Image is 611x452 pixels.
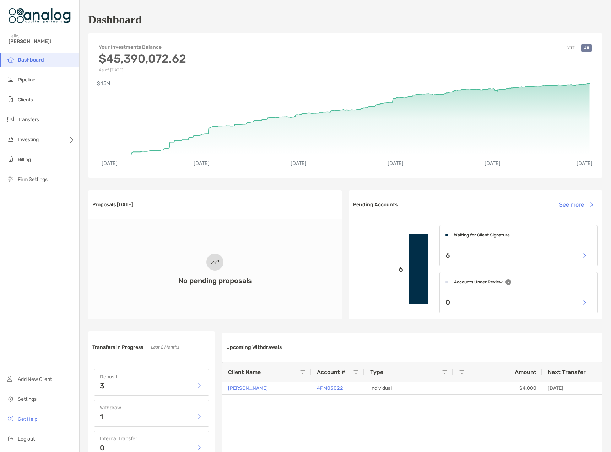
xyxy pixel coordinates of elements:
[355,265,403,274] p: 6
[18,117,39,123] span: Transfers
[92,202,133,208] h3: Proposals [DATE]
[88,13,142,26] h1: Dashboard
[445,251,450,260] p: 6
[291,160,307,166] text: [DATE]
[18,396,37,402] span: Settings
[6,394,15,403] img: settings icon
[6,414,15,423] img: get-help icon
[453,382,542,394] div: $4,000
[9,3,71,28] img: Zoe Logo
[178,276,252,285] h3: No pending proposals
[485,160,501,166] text: [DATE]
[18,137,39,143] span: Investing
[454,280,503,285] h4: Accounts Under Review
[9,38,75,44] span: [PERSON_NAME]!
[6,95,15,103] img: clients icon
[100,436,203,442] h4: Internal Transfer
[6,55,15,64] img: dashboard icon
[364,382,453,394] div: Individual
[6,155,15,163] img: billing icon
[92,344,143,350] h3: Transfers in Progress
[100,405,203,411] h4: Withdraw
[6,434,15,443] img: logout icon
[6,115,15,123] img: transfers icon
[18,156,31,163] span: Billing
[18,77,36,83] span: Pipeline
[100,382,104,389] p: 3
[99,44,186,50] h4: Your Investments Balance
[6,75,15,84] img: pipeline icon
[151,343,179,352] p: Last 2 Months
[553,197,598,213] button: See more
[18,176,48,182] span: Firm Settings
[515,369,536,376] span: Amount
[18,436,35,442] span: Log out
[99,68,186,73] p: As of [DATE]
[228,384,268,393] a: [PERSON_NAME]
[100,413,103,420] p: 1
[445,298,450,307] p: 0
[6,135,15,143] img: investing icon
[317,384,343,393] a: 4PM05022
[577,160,593,166] text: [DATE]
[18,376,52,382] span: Add New Client
[194,160,210,166] text: [DATE]
[226,344,282,350] h3: Upcoming Withdrawals
[100,374,203,380] h4: Deposit
[370,369,383,376] span: Type
[548,369,586,376] span: Next Transfer
[564,44,578,52] button: YTD
[18,416,37,422] span: Get Help
[228,369,261,376] span: Client Name
[100,444,104,451] p: 0
[6,175,15,183] img: firm-settings icon
[388,160,404,166] text: [DATE]
[18,57,44,63] span: Dashboard
[99,52,186,65] h3: $45,390,072.62
[454,233,510,238] h4: Waiting for Client Signature
[18,97,33,103] span: Clients
[581,44,592,52] button: All
[317,369,345,376] span: Account #
[102,160,118,166] text: [DATE]
[97,80,110,86] text: $45M
[6,374,15,383] img: add_new_client icon
[353,202,398,208] h3: Pending Accounts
